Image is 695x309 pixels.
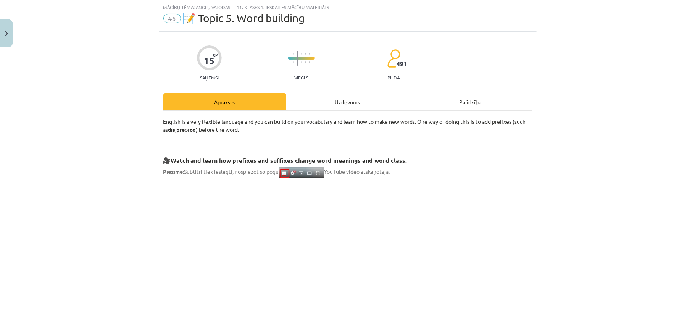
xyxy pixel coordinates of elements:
div: 15 [204,55,214,66]
span: #6 [163,14,181,23]
p: English is a very flexible language and you can build on your vocabulary and learn how to make ne... [163,118,532,134]
div: Apraksts [163,93,286,110]
span: 📝 Topic 5. Word building [183,12,305,24]
span: Subtitri tiek ieslēgti, nospiežot šo pogu YouTube video atskaņotājā. [163,168,390,175]
img: icon-short-line-57e1e144782c952c97e751825c79c345078a6d821885a25fce030b3d8c18986b.svg [305,53,306,55]
div: Palīdzība [409,93,532,110]
span: XP [213,53,218,57]
img: icon-close-lesson-0947bae3869378f0d4975bcd49f059093ad1ed9edebbc8119c70593378902aed.svg [5,31,8,36]
h3: 🎥 [163,151,532,165]
p: Viegls [294,75,308,80]
div: Uzdevums [286,93,409,110]
strong: Piezīme: [163,168,184,175]
p: pilda [387,75,400,80]
img: students-c634bb4e5e11cddfef0936a35e636f08e4e9abd3cc4e673bd6f9a4125e45ecb1.svg [387,49,400,68]
strong: Watch and learn how prefixes and suffixes change word meanings and word class. [171,156,407,164]
b: dis [168,126,176,133]
b: co [190,126,196,133]
div: Mācību tēma: Angļu valodas i - 11. klases 1. ieskaites mācību materiāls [163,5,532,10]
img: icon-short-line-57e1e144782c952c97e751825c79c345078a6d821885a25fce030b3d8c18986b.svg [309,61,310,63]
img: icon-short-line-57e1e144782c952c97e751825c79c345078a6d821885a25fce030b3d8c18986b.svg [301,61,302,63]
img: icon-long-line-d9ea69661e0d244f92f715978eff75569469978d946b2353a9bb055b3ed8787d.svg [297,51,298,66]
img: icon-short-line-57e1e144782c952c97e751825c79c345078a6d821885a25fce030b3d8c18986b.svg [309,53,310,55]
b: pre [177,126,185,133]
span: 491 [397,60,407,67]
img: icon-short-line-57e1e144782c952c97e751825c79c345078a6d821885a25fce030b3d8c18986b.svg [305,61,306,63]
img: icon-short-line-57e1e144782c952c97e751825c79c345078a6d821885a25fce030b3d8c18986b.svg [301,53,302,55]
p: Saņemsi [197,75,222,80]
